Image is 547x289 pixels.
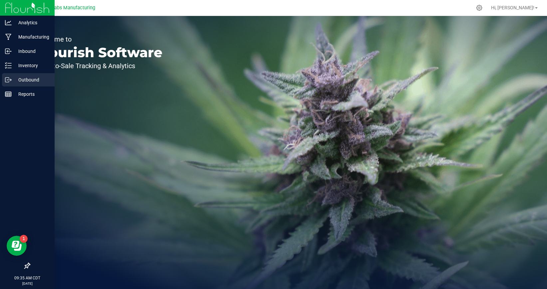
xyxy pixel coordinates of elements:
[5,91,12,97] inline-svg: Reports
[36,36,162,43] p: Welcome to
[7,236,27,256] iframe: Resource center
[5,76,12,83] inline-svg: Outbound
[5,34,12,40] inline-svg: Manufacturing
[12,76,52,84] p: Outbound
[12,47,52,55] p: Inbound
[12,90,52,98] p: Reports
[20,235,28,243] iframe: Resource center unread badge
[3,281,52,286] p: [DATE]
[36,63,162,69] p: Seed-to-Sale Tracking & Analytics
[5,19,12,26] inline-svg: Analytics
[5,48,12,55] inline-svg: Inbound
[12,62,52,70] p: Inventory
[12,33,52,41] p: Manufacturing
[41,5,95,11] span: Teal Labs Manufacturing
[12,19,52,27] p: Analytics
[491,5,534,10] span: Hi, [PERSON_NAME]!
[36,46,162,59] p: Flourish Software
[475,5,483,11] div: Manage settings
[5,62,12,69] inline-svg: Inventory
[3,275,52,281] p: 09:35 AM CDT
